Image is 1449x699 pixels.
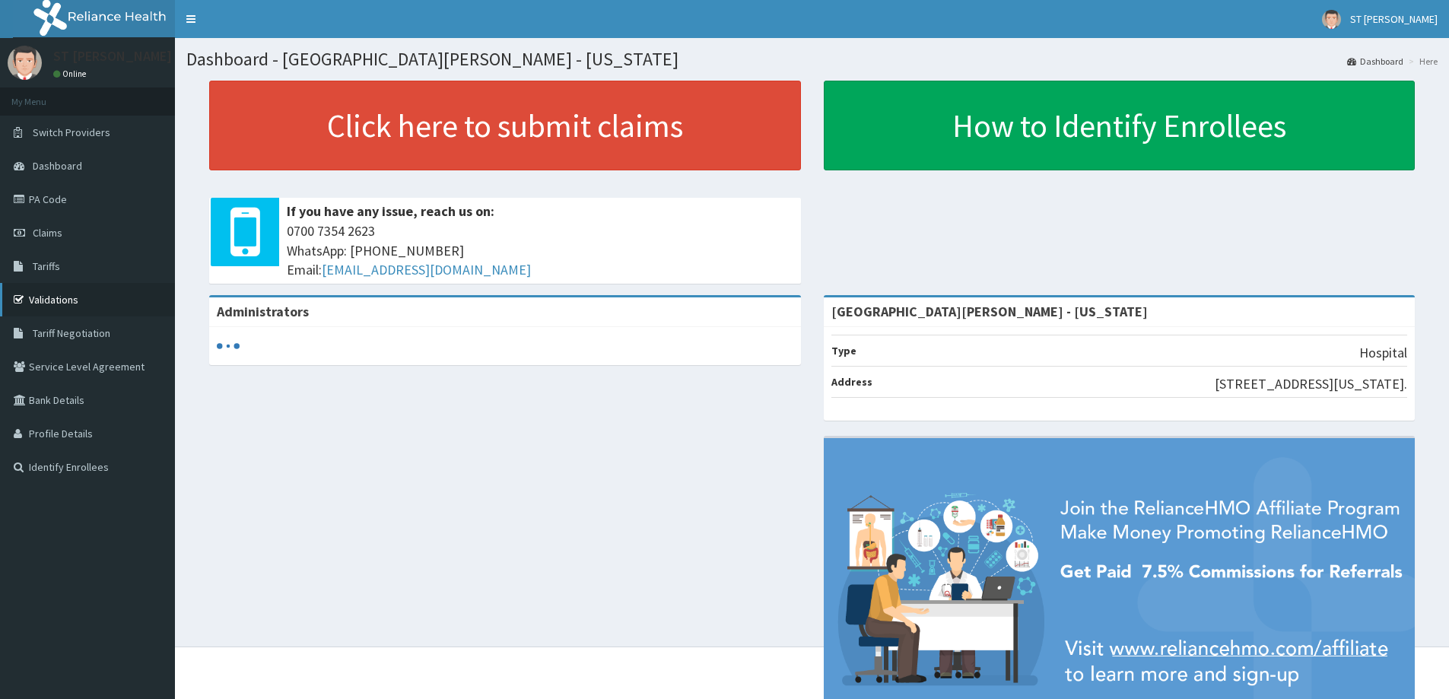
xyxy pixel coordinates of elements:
span: 0700 7354 2623 WhatsApp: [PHONE_NUMBER] Email: [287,221,793,280]
b: If you have any issue, reach us on: [287,202,494,220]
b: Administrators [217,303,309,320]
strong: [GEOGRAPHIC_DATA][PERSON_NAME] - [US_STATE] [831,303,1148,320]
a: Online [53,68,90,79]
a: How to Identify Enrollees [824,81,1416,170]
li: Here [1405,55,1438,68]
a: Click here to submit claims [209,81,801,170]
a: [EMAIL_ADDRESS][DOMAIN_NAME] [322,261,531,278]
p: [STREET_ADDRESS][US_STATE]. [1215,374,1407,394]
span: Switch Providers [33,126,110,139]
p: ST [PERSON_NAME] [53,49,172,63]
span: Tariffs [33,259,60,273]
b: Address [831,375,872,389]
p: Hospital [1359,343,1407,363]
a: Dashboard [1347,55,1403,68]
img: User Image [8,46,42,80]
b: Type [831,344,856,357]
svg: audio-loading [217,335,240,357]
span: Dashboard [33,159,82,173]
h1: Dashboard - [GEOGRAPHIC_DATA][PERSON_NAME] - [US_STATE] [186,49,1438,69]
span: ST [PERSON_NAME] [1350,12,1438,26]
img: User Image [1322,10,1341,29]
span: Claims [33,226,62,240]
span: Tariff Negotiation [33,326,110,340]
